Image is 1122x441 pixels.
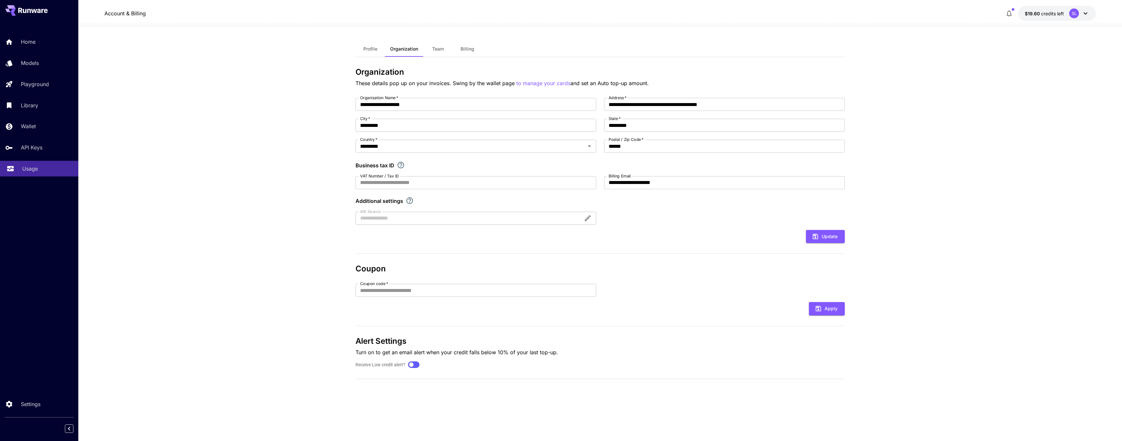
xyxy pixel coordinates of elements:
p: Home [21,38,36,46]
label: Address [609,95,627,100]
label: City [360,116,370,121]
span: Team [432,46,444,52]
button: Update [806,230,845,243]
label: Billing Email [609,173,631,179]
button: Apply [809,302,845,315]
svg: If you are a business tax registrant, please enter your business tax ID here. [397,161,405,169]
button: Open [585,142,594,151]
label: AIR Source [360,209,380,214]
p: Usage [22,165,38,173]
span: Organization [390,46,418,52]
p: Wallet [21,122,36,130]
h3: Coupon [356,264,845,273]
svg: Explore additional customization settings [406,197,414,205]
div: Collapse sidebar [70,423,78,434]
label: Postal / Zip Code [609,137,644,142]
div: SL [1069,8,1079,18]
button: Collapse sidebar [65,424,73,433]
span: and set an Auto top-up amount. [570,80,649,86]
span: These details pop up on your invoices. Swing by the wallet page [356,80,516,86]
label: Country [360,137,377,142]
p: API Keys [21,144,42,151]
label: Receive Low credit alert? [356,361,405,368]
h3: Alert Settings [356,337,845,346]
label: Organization Name [360,95,398,100]
p: Turn on to get an email alert when your credit falls below 10% of your last top-up. [356,348,845,356]
p: Settings [21,400,40,408]
div: $19.5952 [1025,10,1064,17]
span: Profile [363,46,377,52]
p: Library [21,101,38,109]
p: Business tax ID [356,161,394,169]
label: State [609,116,621,121]
h3: Organization [356,68,845,77]
p: Playground [21,80,49,88]
a: Account & Billing [104,9,146,17]
span: $19.60 [1025,11,1041,16]
span: Billing [461,46,474,52]
p: Additional settings [356,197,403,205]
label: Coupon code [360,281,388,286]
label: VAT Number / Tax ID [360,173,399,179]
nav: breadcrumb [104,9,146,17]
p: Models [21,59,39,67]
span: credits left [1041,11,1064,16]
button: to manage your cards [516,79,570,87]
button: $19.5952SL [1018,6,1096,21]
